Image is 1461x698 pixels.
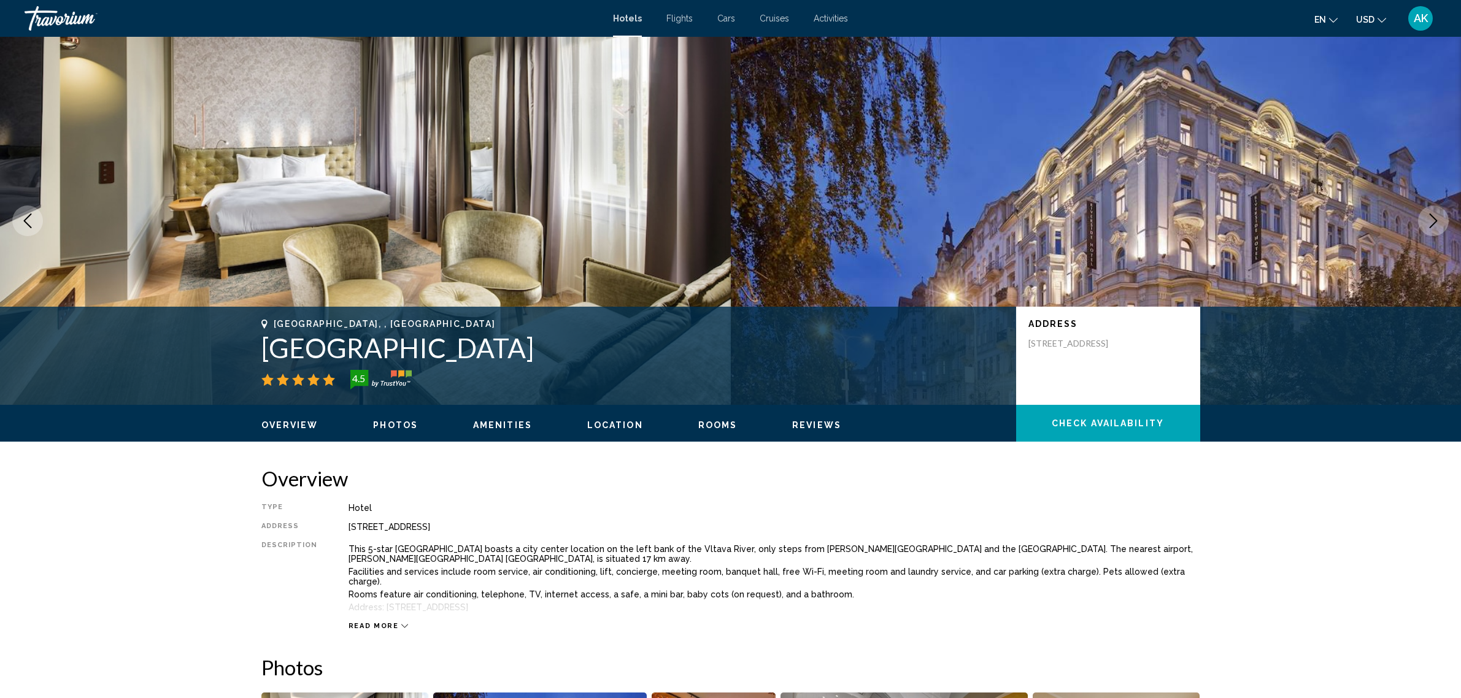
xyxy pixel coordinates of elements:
button: Photos [373,420,418,431]
button: Rooms [698,420,738,431]
span: Check Availability [1052,419,1164,429]
a: Travorium [25,6,601,31]
button: Read more [349,621,409,631]
button: Next image [1418,205,1449,236]
button: Reviews [792,420,841,431]
a: Activities [814,13,848,23]
button: User Menu [1405,6,1436,31]
p: [STREET_ADDRESS] [1028,338,1127,349]
button: Amenities [473,420,532,431]
span: USD [1356,15,1374,25]
button: Change currency [1356,10,1386,28]
div: Description [261,541,318,615]
span: en [1314,15,1326,25]
p: Rooms feature air conditioning, telephone, TV, internet access, a safe, a mini bar, baby cots (on... [349,589,1200,599]
span: Amenities [473,420,532,430]
span: Location [587,420,643,430]
button: Overview [261,420,318,431]
button: Change language [1314,10,1338,28]
img: trustyou-badge-hor.svg [350,370,412,389]
div: Hotel [349,503,1200,513]
button: Location [587,420,643,431]
a: Hotels [613,13,642,23]
h2: Overview [261,466,1200,491]
div: Address [261,522,318,532]
span: [GEOGRAPHIC_DATA], , [GEOGRAPHIC_DATA] [274,319,496,329]
a: Cars [717,13,735,23]
div: [STREET_ADDRESS] [349,522,1200,532]
span: Read more [349,622,399,630]
p: Facilities and services include room service, air conditioning, lift, concierge, meeting room, ba... [349,567,1200,586]
div: Type [261,503,318,513]
p: Address [1028,319,1188,329]
span: AK [1414,12,1428,25]
h2: Photos [261,655,1200,680]
span: Overview [261,420,318,430]
button: Previous image [12,205,43,236]
span: Reviews [792,420,841,430]
a: Flights [666,13,693,23]
span: Photos [373,420,418,430]
h1: [GEOGRAPHIC_DATA] [261,332,1004,364]
span: Rooms [698,420,738,430]
p: This 5-star [GEOGRAPHIC_DATA] boasts a city center location on the left bank of the Vltava River,... [349,544,1200,564]
a: Cruises [760,13,789,23]
button: Check Availability [1016,405,1200,442]
div: 4.5 [347,371,371,386]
